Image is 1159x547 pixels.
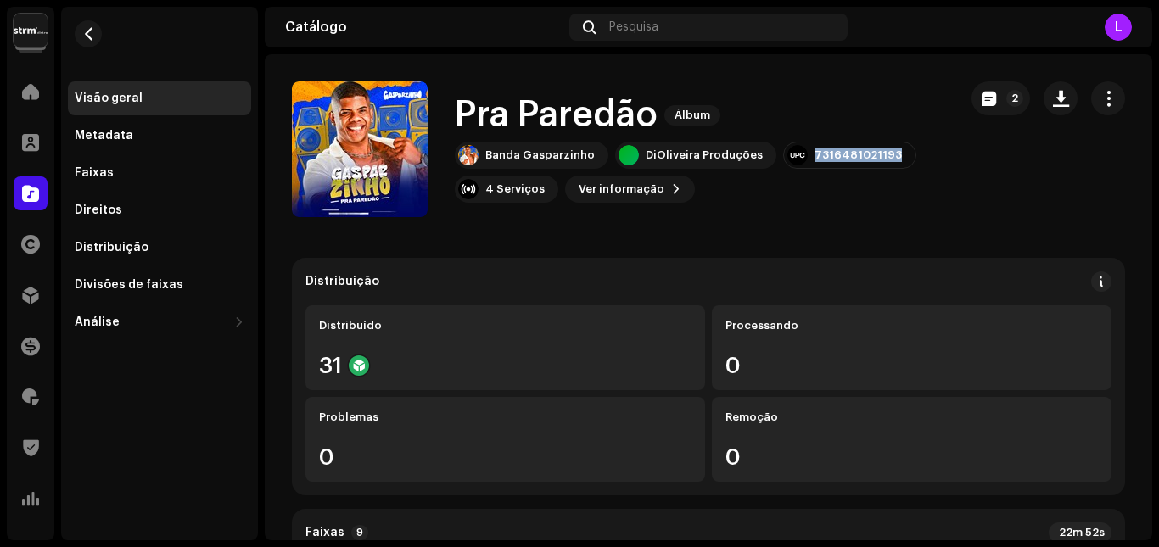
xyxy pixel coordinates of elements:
[68,231,251,265] re-m-nav-item: Distribuição
[725,319,1098,332] div: Processando
[68,193,251,227] re-m-nav-item: Direitos
[68,119,251,153] re-m-nav-item: Metadata
[68,81,251,115] re-m-nav-item: Visão geral
[351,525,368,540] p-badge: 9
[14,14,48,47] img: 408b884b-546b-4518-8448-1008f9c76b02
[305,275,379,288] div: Distribuição
[319,319,691,332] div: Distribuído
[68,156,251,190] re-m-nav-item: Faixas
[646,148,763,162] div: DiOliveira Produções
[1006,90,1023,107] p-badge: 2
[75,204,122,217] div: Direitos
[664,105,720,126] span: Álbum
[75,241,148,254] div: Distribuição
[75,315,120,329] div: Análise
[971,81,1030,115] button: 2
[75,92,143,105] div: Visão geral
[75,278,183,292] div: Divisões de faixas
[815,148,902,162] div: 7316481021193
[68,268,251,302] re-m-nav-item: Divisões de faixas
[285,20,563,34] div: Catálogo
[458,145,479,165] img: fc4e6f1e-bc69-421c-bdb0-b2e4eaf8d680
[579,172,664,206] span: Ver informação
[305,526,344,539] strong: Faixas
[725,410,1098,424] div: Remoção
[319,410,691,424] div: Problemas
[68,305,251,339] re-m-nav-dropdown: Análise
[565,176,695,203] button: Ver informação
[455,96,658,135] h1: Pra Paredão
[1049,522,1111,543] div: 22m 52s
[609,20,658,34] span: Pesquisa
[75,129,133,142] div: Metadata
[485,148,595,162] div: Banda Gasparzinho
[1105,14,1132,41] div: L
[75,166,114,180] div: Faixas
[485,182,545,196] div: 4 Serviços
